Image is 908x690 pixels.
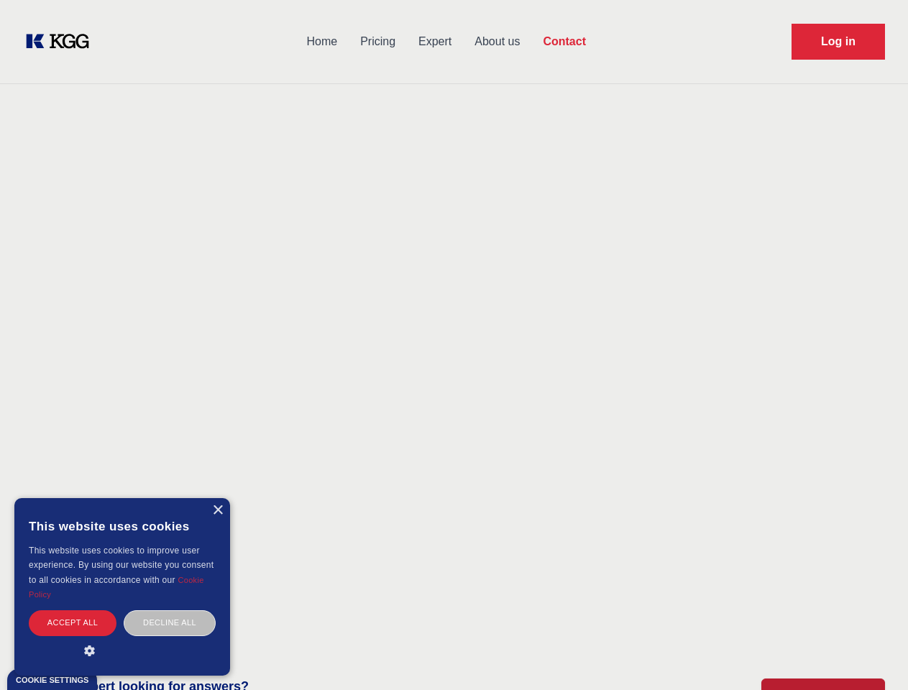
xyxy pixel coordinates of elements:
[124,610,216,635] div: Decline all
[16,676,88,684] div: Cookie settings
[23,30,101,53] a: KOL Knowledge Platform: Talk to Key External Experts (KEE)
[295,23,349,60] a: Home
[836,621,908,690] iframe: Chat Widget
[29,610,116,635] div: Accept all
[29,576,204,599] a: Cookie Policy
[212,505,223,516] div: Close
[349,23,407,60] a: Pricing
[29,509,216,543] div: This website uses cookies
[792,24,885,60] a: Request Demo
[531,23,597,60] a: Contact
[463,23,531,60] a: About us
[29,546,214,585] span: This website uses cookies to improve user experience. By using our website you consent to all coo...
[407,23,463,60] a: Expert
